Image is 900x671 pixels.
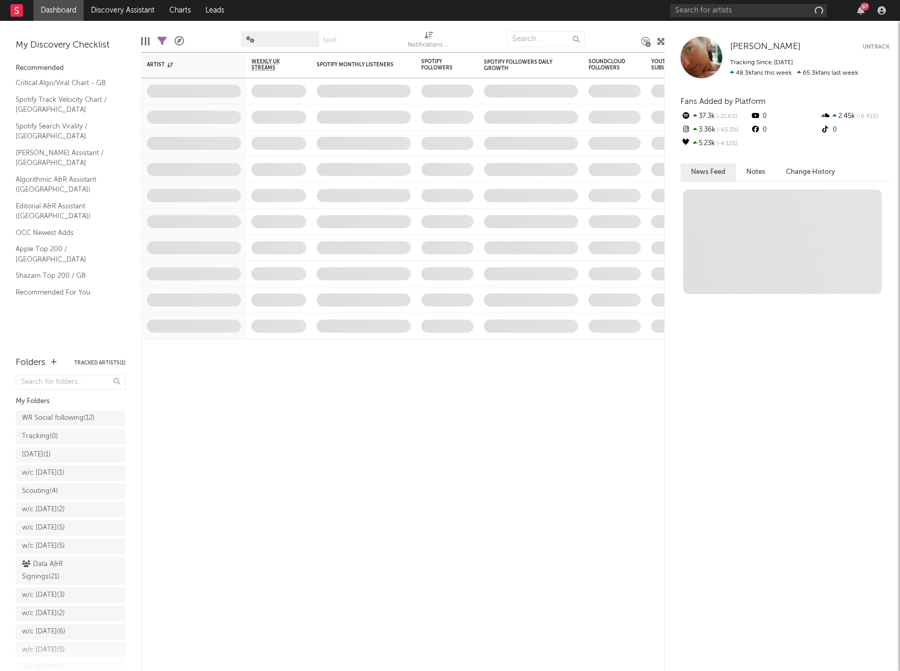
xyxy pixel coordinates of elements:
[16,410,125,426] a: WR Social following(12)
[22,467,64,479] div: w/c [DATE] ( 1 )
[750,110,820,123] div: 0
[22,626,65,638] div: w/c [DATE] ( 6 )
[16,429,125,444] a: Tracking(0)
[730,70,792,76] span: 48.3k fans this week
[16,62,125,75] div: Recommended
[16,587,125,603] a: w/c [DATE](3)
[408,26,449,56] div: Notifications (Artist)
[141,26,149,56] div: Edit Columns
[22,485,58,498] div: Scouting ( 4 )
[860,3,869,10] div: 87
[16,502,125,517] a: w/c [DATE](2)
[730,42,801,51] span: [PERSON_NAME]
[16,624,125,640] a: w/c [DATE](6)
[16,147,115,169] a: [PERSON_NAME] Assistant / [GEOGRAPHIC_DATA]
[820,110,890,123] div: 2.45k
[680,163,736,181] button: News Feed
[855,114,878,120] span: -6.41 %
[323,38,337,43] button: Save
[589,58,625,71] div: SoundCloud Followers
[317,62,395,68] div: Spotify Monthly Listeners
[16,395,125,408] div: My Folders
[22,558,96,583] div: Data A&R Signings ( 21 )
[862,42,890,52] button: Untrack
[16,174,115,195] a: Algorithmic A&R Assistant ([GEOGRAPHIC_DATA])
[730,42,801,52] a: [PERSON_NAME]
[16,77,115,89] a: Critical Algo/Viral Chart - GB
[16,375,125,390] input: Search for folders...
[715,114,737,120] span: -21.6 %
[16,227,115,239] a: OCC Newest Adds
[16,606,125,621] a: w/c [DATE](2)
[484,59,562,72] div: Spotify Followers Daily Growth
[506,31,585,47] input: Search...
[16,557,125,585] a: Data A&R Signings(21)
[16,201,115,222] a: Editorial A&R Assistant ([GEOGRAPHIC_DATA])
[74,360,125,366] button: Tracked Artists(1)
[716,127,739,133] span: -65.3 %
[22,607,65,620] div: w/c [DATE] ( 2 )
[22,503,65,516] div: w/c [DATE] ( 2 )
[22,430,58,443] div: Tracking ( 0 )
[157,26,167,56] div: Filters(0 of 0)
[16,357,45,369] div: Folders
[16,243,115,265] a: Apple Top 200 / [GEOGRAPHIC_DATA]
[715,141,737,147] span: -4.12 %
[680,98,766,105] span: Fans Added by Platform
[175,26,184,56] div: A&R Pipeline
[147,62,225,68] div: Artist
[776,163,846,181] button: Change History
[820,123,890,137] div: 0
[750,123,820,137] div: 0
[16,447,125,463] a: [DATE](1)
[22,540,65,552] div: w/c [DATE] ( 5 )
[251,58,291,71] span: Weekly UK Streams
[16,642,125,658] a: w/c [DATE](5)
[22,522,65,534] div: w/c [DATE] ( 5 )
[16,538,125,554] a: w/c [DATE](5)
[16,287,115,298] a: Recommended For You
[22,644,65,656] div: w/c [DATE] ( 5 )
[22,412,95,425] div: WR Social following ( 12 )
[22,589,65,602] div: w/c [DATE] ( 3 )
[16,94,115,115] a: Spotify Track Velocity Chart / [GEOGRAPHIC_DATA]
[730,60,793,66] span: Tracking Since: [DATE]
[421,58,458,71] div: Spotify Followers
[16,121,115,142] a: Spotify Search Virality / [GEOGRAPHIC_DATA]
[16,465,125,481] a: w/c [DATE](1)
[857,6,864,15] button: 87
[16,520,125,536] a: w/c [DATE](5)
[651,58,688,71] div: YouTube Subscribers
[680,123,750,137] div: 3.36k
[670,4,827,17] input: Search for artists
[680,137,750,150] div: 5.23k
[16,39,125,52] div: My Discovery Checklist
[736,163,776,181] button: Notes
[16,484,125,499] a: Scouting(4)
[16,270,115,281] a: Shazam Top 200 / GB
[408,39,449,52] div: Notifications (Artist)
[22,449,51,461] div: [DATE] ( 1 )
[680,110,750,123] div: 37.3k
[730,70,858,76] span: 65.3k fans last week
